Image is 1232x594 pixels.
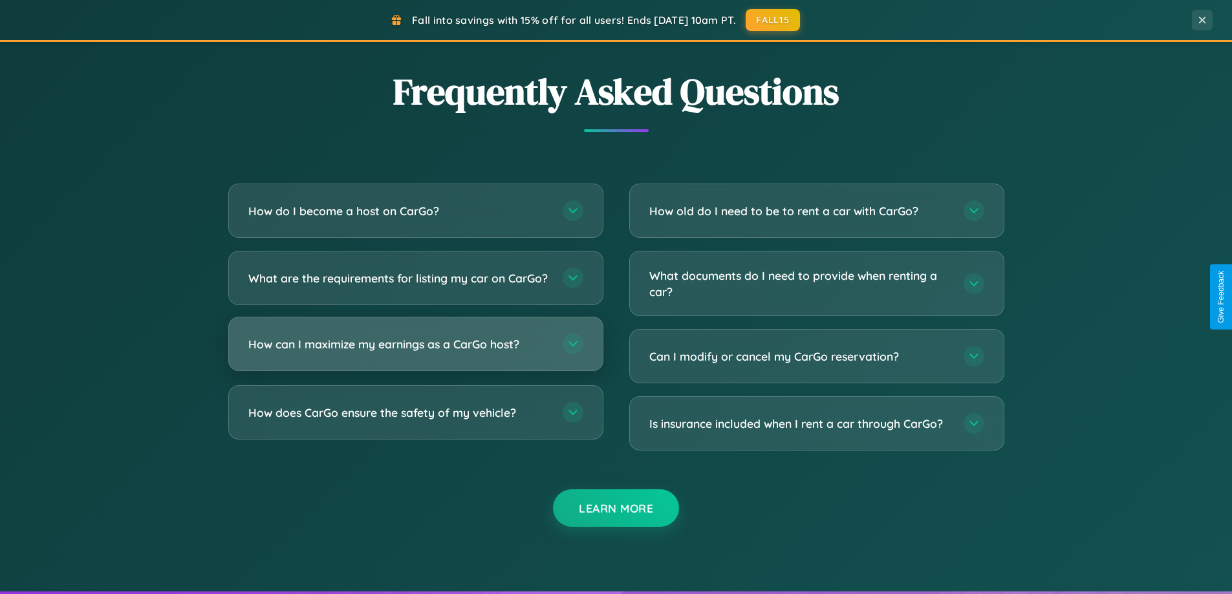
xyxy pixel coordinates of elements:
[649,203,951,219] h3: How old do I need to be to rent a car with CarGo?
[649,416,951,432] h3: Is insurance included when I rent a car through CarGo?
[746,9,800,31] button: FALL15
[248,203,550,219] h3: How do I become a host on CarGo?
[248,405,550,421] h3: How does CarGo ensure the safety of my vehicle?
[553,489,679,527] button: Learn More
[649,348,951,365] h3: Can I modify or cancel my CarGo reservation?
[412,14,736,27] span: Fall into savings with 15% off for all users! Ends [DATE] 10am PT.
[248,270,550,286] h3: What are the requirements for listing my car on CarGo?
[248,336,550,352] h3: How can I maximize my earnings as a CarGo host?
[649,268,951,299] h3: What documents do I need to provide when renting a car?
[1216,271,1226,323] div: Give Feedback
[228,67,1004,116] h2: Frequently Asked Questions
